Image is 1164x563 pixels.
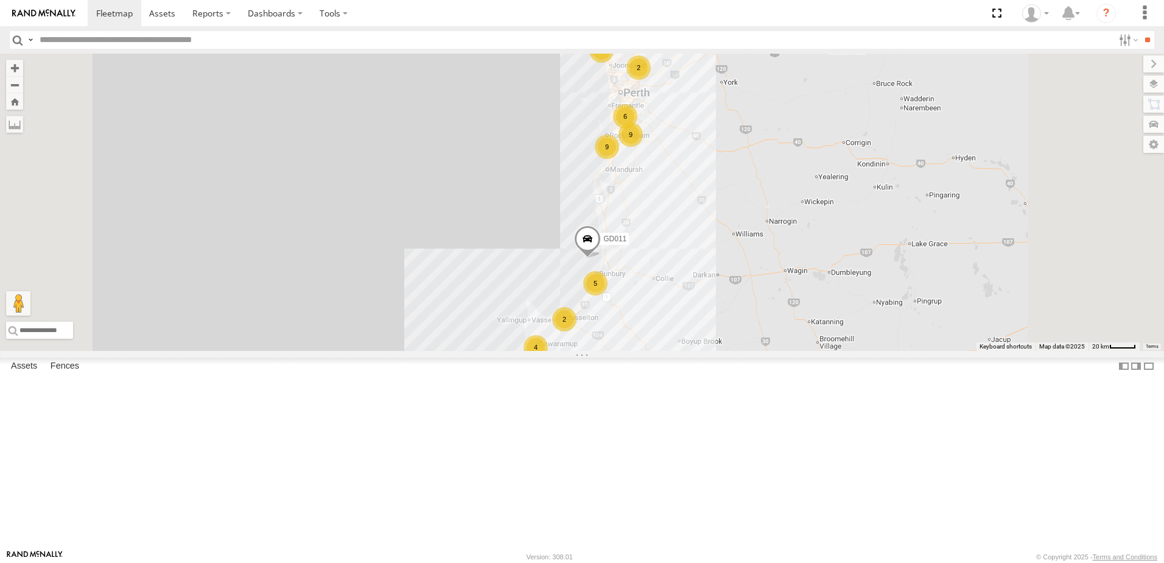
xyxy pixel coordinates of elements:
label: Search Filter Options [1114,31,1140,49]
div: Version: 308.01 [527,553,573,561]
div: 6 [613,104,637,129]
button: Zoom out [6,76,23,93]
label: Dock Summary Table to the Right [1130,358,1142,375]
button: Zoom Home [6,93,23,110]
button: Zoom in [6,60,23,76]
span: 20 km [1092,343,1109,350]
div: 2 [626,55,651,80]
div: 4 [524,335,548,359]
button: Keyboard shortcuts [980,342,1032,351]
label: Search Query [26,31,35,49]
button: Drag Pegman onto the map to open Street View [6,291,30,316]
button: Map Scale: 20 km per 40 pixels [1089,342,1140,351]
div: Sean Cosgriff [1018,4,1053,23]
div: 9 [595,135,619,159]
label: Fences [44,358,85,375]
a: Terms (opens in new tab) [1146,344,1159,349]
label: Dock Summary Table to the Left [1118,358,1130,375]
div: 2 [552,307,577,331]
label: Assets [5,358,43,375]
label: Hide Summary Table [1143,358,1155,375]
a: Terms and Conditions [1093,553,1157,561]
span: Map data ©2025 [1039,343,1085,350]
div: © Copyright 2025 - [1036,553,1157,561]
div: 5 [583,271,608,296]
img: rand-logo.svg [12,9,75,18]
div: 9 [619,122,643,147]
label: Map Settings [1143,136,1164,153]
i: ? [1096,4,1116,23]
label: Measure [6,116,23,133]
a: Visit our Website [7,551,63,563]
span: GD011 [603,235,626,243]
